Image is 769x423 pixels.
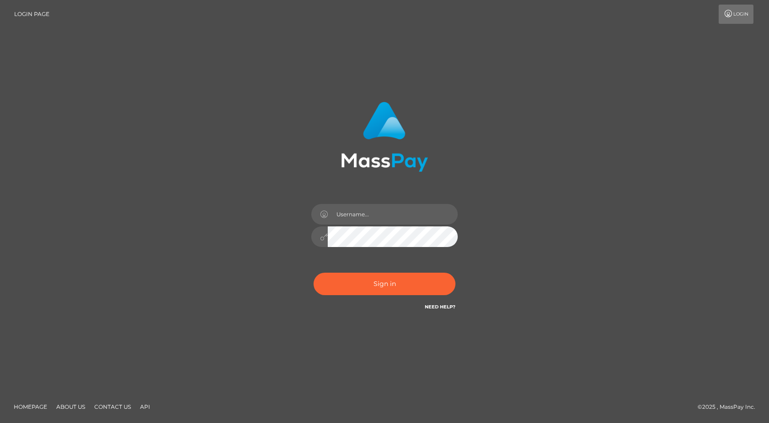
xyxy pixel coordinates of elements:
a: API [136,400,154,414]
a: Login [719,5,753,24]
input: Username... [328,204,458,225]
a: Login Page [14,5,49,24]
button: Sign in [314,273,455,295]
a: Need Help? [425,304,455,310]
img: MassPay Login [341,102,428,172]
a: About Us [53,400,89,414]
a: Contact Us [91,400,135,414]
a: Homepage [10,400,51,414]
div: © 2025 , MassPay Inc. [698,402,762,412]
